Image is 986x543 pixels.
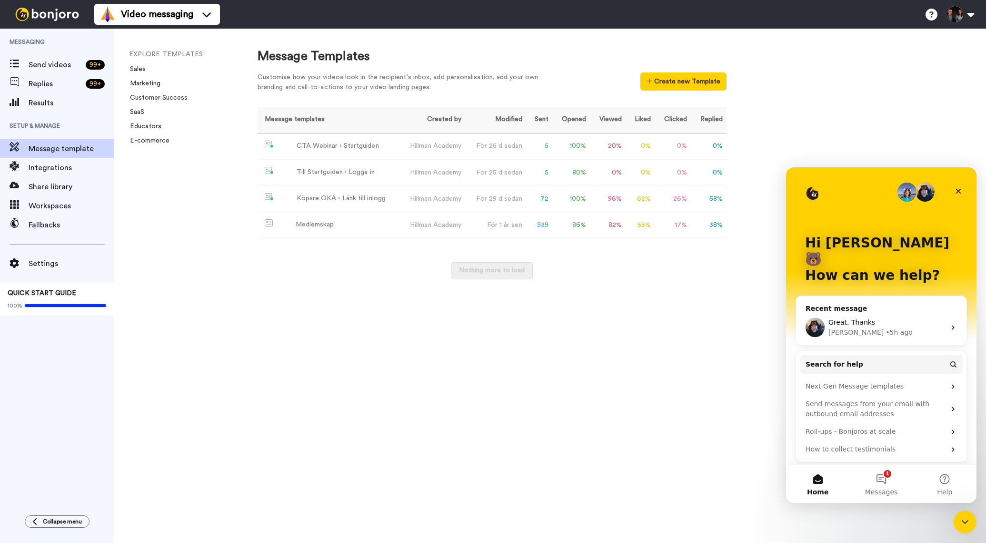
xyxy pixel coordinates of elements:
td: 939 [526,212,553,238]
span: Share library [29,181,114,193]
button: Nothing more to load [451,262,533,279]
span: 100% [8,302,22,309]
td: Hillman [398,160,465,186]
td: 0 % [655,133,691,160]
td: 80 % [552,160,590,186]
td: 5 [526,133,553,160]
td: 5 [526,160,553,186]
li: EXPLORE TEMPLATES [129,50,258,60]
td: 96 % [590,186,626,212]
span: Settings [29,258,114,269]
td: Hillman [398,186,465,212]
th: Liked [626,107,655,133]
td: 0 % [691,160,727,186]
a: E-commerce [124,137,169,144]
iframe: Intercom live chat [786,167,976,503]
img: nextgen-template.svg [265,193,274,201]
span: Send videos [29,59,82,71]
td: 38 % [691,212,727,238]
td: 55 % [626,212,655,238]
th: Replied [691,107,727,133]
span: Academy [433,195,462,202]
td: 100 % [552,186,590,212]
a: Sales [124,66,146,72]
div: Message Templates [258,48,727,65]
td: För 25 d sedan [465,160,526,186]
th: Message templates [258,107,398,133]
div: 99 + [86,60,105,70]
a: SaaS [124,109,144,115]
span: Replies [29,78,82,90]
td: 62 % [626,186,655,212]
span: Academy [433,169,462,176]
td: 72 [526,186,553,212]
th: Viewed [590,107,626,133]
td: 20 % [590,133,626,160]
div: Till Startguiden › Logga in [297,167,375,177]
div: Customise how your videos look in the recipient's inbox, add personalisation, add your own brandi... [258,72,553,92]
div: 99 + [86,79,105,89]
td: 26 % [655,186,691,212]
span: Academy [433,143,462,149]
span: Message template [29,143,114,154]
div: CTA Webinar › Startguiden [297,141,379,151]
td: Hillman [398,133,465,160]
div: Köpare OKA › Länk till inlogg [297,194,386,204]
img: nextgen-template.svg [265,141,274,148]
span: Academy [433,222,462,228]
iframe: Intercom live chat [954,511,976,533]
td: 58 % [691,186,727,212]
span: Workspaces [29,200,114,212]
img: vm-color.svg [100,7,115,22]
span: Collapse menu [43,518,82,525]
div: Medlemskap [296,220,334,230]
td: 0 % [590,160,626,186]
img: Message-temps.svg [265,219,273,227]
button: Collapse menu [25,515,90,528]
td: 82 % [590,212,626,238]
th: Modified [465,107,526,133]
td: 100 % [552,133,590,160]
span: Fallbacks [29,219,114,231]
th: Created by [398,107,465,133]
td: 0 % [626,160,655,186]
span: Video messaging [121,8,193,21]
span: Results [29,97,114,109]
th: Sent [526,107,553,133]
button: Create new Template [640,72,727,91]
a: Customer Success [124,94,188,101]
td: 0 % [626,133,655,160]
td: 86 % [552,212,590,238]
a: Marketing [124,80,160,87]
td: 0 % [655,160,691,186]
img: nextgen-template.svg [265,167,274,174]
img: bj-logo-header-white.svg [11,8,83,21]
span: QUICK START GUIDE [8,290,76,297]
